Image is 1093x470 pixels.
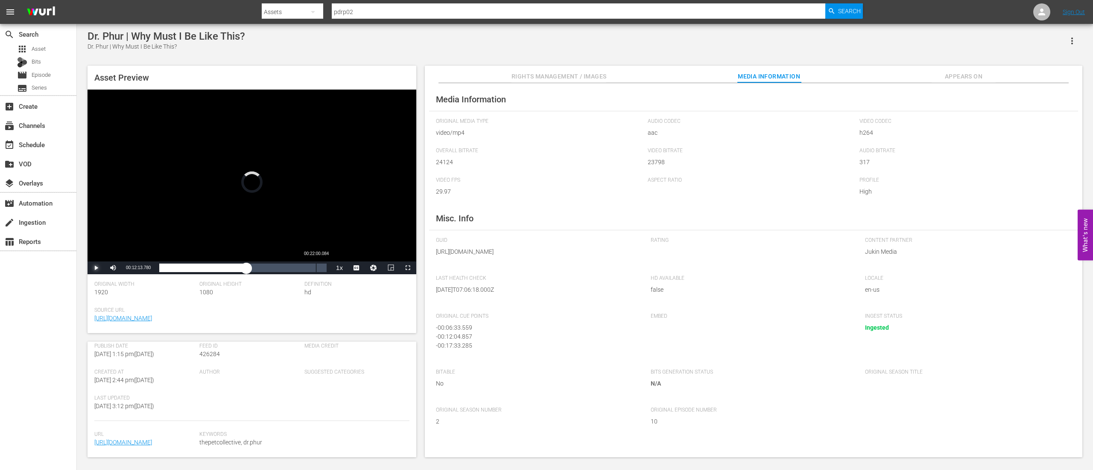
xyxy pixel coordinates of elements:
span: Schedule [4,140,15,150]
a: Sign Out [1063,9,1085,15]
span: Video Codec [859,118,1067,125]
span: Video FPS [436,177,643,184]
div: - 00:06:33.559 [436,323,634,332]
span: Search [838,3,861,19]
span: Original Width [94,281,195,288]
span: VOD [4,159,15,169]
span: Definition [304,281,405,288]
div: Dr. Phur | Why Must I Be Like This? [88,42,245,51]
span: [DATE] 3:12 pm ( [DATE] ) [94,403,154,409]
span: Ingestion [4,218,15,228]
span: Content Partner [865,237,1067,244]
span: Audio Bitrate [859,148,1067,154]
span: Audio Codec [648,118,855,125]
span: Reports [4,237,15,247]
span: en-us [865,285,1067,294]
span: subtitles [17,83,27,93]
div: Progress Bar [159,264,327,272]
span: Original Episode Number [651,407,853,414]
span: No [436,379,638,388]
span: [DATE] 1:15 pm ( [DATE] ) [94,351,154,357]
span: Keywords [199,431,405,438]
span: Overlays [4,178,15,189]
button: Open Feedback Widget [1078,210,1093,261]
span: Episode [32,71,51,79]
span: Url [94,431,195,438]
span: video/mp4 [436,128,643,137]
span: Episode [17,70,27,80]
button: Mute [105,261,122,274]
button: Captions [348,261,365,274]
div: - 00:17:33.285 [436,341,634,350]
span: Rights Management / Images [511,71,606,82]
span: 2 [436,417,638,426]
span: [DATE] 2:44 pm ( [DATE] ) [94,377,154,383]
button: Playback Rate [331,261,348,274]
button: Fullscreen [399,261,416,274]
span: Ingested [865,324,889,331]
button: Jump To Time [365,261,382,274]
span: Overall Bitrate [436,148,643,154]
span: Ingest Status [865,313,1067,320]
span: Last Health Check [436,275,638,282]
span: High [859,187,1067,196]
span: Last Updated [94,395,195,402]
span: Series [32,84,47,92]
div: Bits [17,57,27,67]
div: Dr. Phur | Why Must I Be Like This? [88,30,245,42]
span: Media Information [436,94,506,104]
a: [URL][DOMAIN_NAME] [94,315,152,322]
span: Publish Date [94,343,195,350]
img: ans4CAIJ8jUAAAAAAAAAAAAAAAAAAAAAAAAgQb4GAAAAAAAAAAAAAAAAAAAAAAAAJMjXAAAAAAAAAAAAAAAAAAAAAAAAgAT5G... [20,2,61,22]
span: Bits [32,58,41,66]
div: Video Player [88,90,416,274]
span: Channels [4,121,15,131]
span: Create [4,102,15,112]
span: [DATE]T07:06:18.000Z [436,285,638,294]
span: 29.97 [436,187,643,196]
button: Search [825,3,863,19]
span: Asset Preview [94,73,149,83]
span: thepetcollective, dr.phur [199,438,405,447]
span: 00:12:13.780 [126,265,151,270]
span: false [651,285,853,294]
span: HD Available [651,275,853,282]
span: Media Information [737,71,801,82]
span: Author [199,369,300,376]
span: Profile [859,177,1067,184]
span: 317 [859,158,1067,167]
span: Source Url [94,307,405,314]
span: [URL][DOMAIN_NAME] [436,247,638,256]
span: 1920 [94,289,108,296]
span: Video Bitrate [648,148,855,154]
span: Locale [865,275,1067,282]
span: Search [4,29,15,40]
button: Picture-in-Picture [382,261,399,274]
a: [URL][DOMAIN_NAME] [94,439,152,446]
span: Original Season Number [436,407,638,414]
span: Misc. Info [436,213,473,223]
span: N/A [651,380,661,387]
span: Rating [651,237,853,244]
span: aac [648,128,855,137]
span: Appears On [932,71,996,82]
span: Original Media Type [436,118,643,125]
span: hd [304,289,311,296]
span: Aspect Ratio [648,177,855,184]
span: menu [5,7,15,17]
span: Original Season Title [865,369,1067,376]
span: Bits Generation Status [651,369,853,376]
span: Media Credit [304,343,405,350]
span: Asset [32,45,46,53]
span: 23798 [648,158,855,167]
span: Original Cue Points [436,313,638,320]
span: Feed ID [199,343,300,350]
span: Asset [17,44,27,54]
button: Play [88,261,105,274]
span: Original Height [199,281,300,288]
span: Created At [94,369,195,376]
span: h264 [859,128,1067,137]
span: Embed [651,313,853,320]
span: 1080 [199,289,213,296]
span: Automation [4,198,15,209]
